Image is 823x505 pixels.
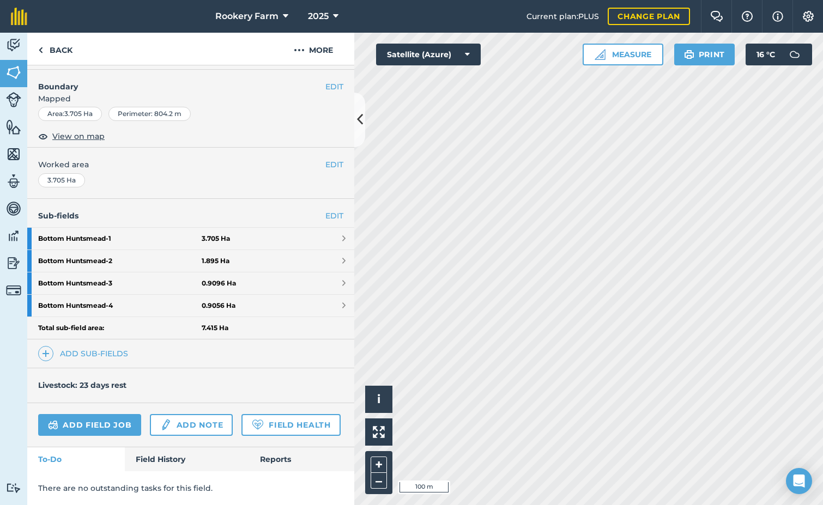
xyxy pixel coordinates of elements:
a: Add sub-fields [38,346,132,361]
span: 2025 [308,10,329,23]
button: i [365,386,392,413]
a: Field Health [241,414,340,436]
a: Reports [249,447,354,471]
a: EDIT [325,210,343,222]
img: svg+xml;base64,PD94bWwgdmVyc2lvbj0iMS4wIiBlbmNvZGluZz0idXRmLTgiPz4KPCEtLSBHZW5lcmF0b3I6IEFkb2JlIE... [6,92,21,107]
div: Perimeter : 804.2 m [108,107,191,121]
img: svg+xml;base64,PHN2ZyB4bWxucz0iaHR0cDovL3d3dy53My5vcmcvMjAwMC9zdmciIHdpZHRoPSIxNCIgaGVpZ2h0PSIyNC... [42,347,50,360]
img: svg+xml;base64,PD94bWwgdmVyc2lvbj0iMS4wIiBlbmNvZGluZz0idXRmLTgiPz4KPCEtLSBHZW5lcmF0b3I6IEFkb2JlIE... [160,418,172,431]
button: + [371,457,387,473]
img: fieldmargin Logo [11,8,27,25]
span: Mapped [27,93,354,105]
a: Bottom Huntsmead-21.895 Ha [27,250,354,272]
strong: Total sub-field area: [38,324,202,332]
img: Ruler icon [595,49,606,60]
strong: 0.9096 Ha [202,279,236,288]
img: svg+xml;base64,PD94bWwgdmVyc2lvbj0iMS4wIiBlbmNvZGluZz0idXRmLTgiPz4KPCEtLSBHZW5lcmF0b3I6IEFkb2JlIE... [6,37,21,53]
img: svg+xml;base64,PD94bWwgdmVyc2lvbj0iMS4wIiBlbmNvZGluZz0idXRmLTgiPz4KPCEtLSBHZW5lcmF0b3I6IEFkb2JlIE... [6,173,21,190]
button: View on map [38,130,105,143]
strong: Bottom Huntsmead - 3 [38,272,202,294]
a: To-Do [27,447,125,471]
img: svg+xml;base64,PHN2ZyB4bWxucz0iaHR0cDovL3d3dy53My5vcmcvMjAwMC9zdmciIHdpZHRoPSIyMCIgaGVpZ2h0PSIyNC... [294,44,305,57]
strong: Bottom Huntsmead - 1 [38,228,202,250]
button: Measure [583,44,663,65]
strong: 1.895 Ha [202,257,229,265]
strong: Bottom Huntsmead - 4 [38,295,202,317]
a: Bottom Huntsmead-30.9096 Ha [27,272,354,294]
h4: Boundary [27,70,325,93]
button: – [371,473,387,489]
button: EDIT [325,159,343,171]
span: 16 ° C [757,44,775,65]
img: svg+xml;base64,PHN2ZyB4bWxucz0iaHR0cDovL3d3dy53My5vcmcvMjAwMC9zdmciIHdpZHRoPSI5IiBoZWlnaHQ9IjI0Ii... [38,44,43,57]
a: Change plan [608,8,690,25]
button: More [273,33,354,65]
img: A question mark icon [741,11,754,22]
a: Back [27,33,83,65]
button: Satellite (Azure) [376,44,481,65]
img: svg+xml;base64,PD94bWwgdmVyc2lvbj0iMS4wIiBlbmNvZGluZz0idXRmLTgiPz4KPCEtLSBHZW5lcmF0b3I6IEFkb2JlIE... [6,283,21,298]
a: Add note [150,414,233,436]
span: i [377,392,380,406]
button: 16 °C [746,44,812,65]
strong: 7.415 Ha [202,324,228,332]
img: Four arrows, one pointing top left, one top right, one bottom right and the last bottom left [373,426,385,438]
a: Field History [125,447,249,471]
img: svg+xml;base64,PHN2ZyB4bWxucz0iaHR0cDovL3d3dy53My5vcmcvMjAwMC9zdmciIHdpZHRoPSI1NiIgaGVpZ2h0PSI2MC... [6,119,21,135]
h4: Livestock: 23 days rest [38,380,126,390]
h4: Sub-fields [27,210,354,222]
button: EDIT [325,81,343,93]
img: A cog icon [802,11,815,22]
a: Add field job [38,414,141,436]
img: svg+xml;base64,PHN2ZyB4bWxucz0iaHR0cDovL3d3dy53My5vcmcvMjAwMC9zdmciIHdpZHRoPSIxOCIgaGVpZ2h0PSIyNC... [38,130,48,143]
p: There are no outstanding tasks for this field. [38,482,343,494]
img: svg+xml;base64,PD94bWwgdmVyc2lvbj0iMS4wIiBlbmNvZGluZz0idXRmLTgiPz4KPCEtLSBHZW5lcmF0b3I6IEFkb2JlIE... [6,200,21,217]
img: svg+xml;base64,PHN2ZyB4bWxucz0iaHR0cDovL3d3dy53My5vcmcvMjAwMC9zdmciIHdpZHRoPSI1NiIgaGVpZ2h0PSI2MC... [6,64,21,81]
strong: 0.9056 Ha [202,301,235,310]
div: Open Intercom Messenger [786,468,812,494]
img: svg+xml;base64,PD94bWwgdmVyc2lvbj0iMS4wIiBlbmNvZGluZz0idXRmLTgiPz4KPCEtLSBHZW5lcmF0b3I6IEFkb2JlIE... [48,418,58,431]
img: svg+xml;base64,PD94bWwgdmVyc2lvbj0iMS4wIiBlbmNvZGluZz0idXRmLTgiPz4KPCEtLSBHZW5lcmF0b3I6IEFkb2JlIE... [784,44,806,65]
span: View on map [52,130,105,142]
button: Print [674,44,735,65]
img: svg+xml;base64,PD94bWwgdmVyc2lvbj0iMS4wIiBlbmNvZGluZz0idXRmLTgiPz4KPCEtLSBHZW5lcmF0b3I6IEFkb2JlIE... [6,483,21,493]
img: svg+xml;base64,PHN2ZyB4bWxucz0iaHR0cDovL3d3dy53My5vcmcvMjAwMC9zdmciIHdpZHRoPSIxOSIgaGVpZ2h0PSIyNC... [684,48,694,61]
img: svg+xml;base64,PHN2ZyB4bWxucz0iaHR0cDovL3d3dy53My5vcmcvMjAwMC9zdmciIHdpZHRoPSIxNyIgaGVpZ2h0PSIxNy... [772,10,783,23]
img: Two speech bubbles overlapping with the left bubble in the forefront [710,11,723,22]
img: svg+xml;base64,PD94bWwgdmVyc2lvbj0iMS4wIiBlbmNvZGluZz0idXRmLTgiPz4KPCEtLSBHZW5lcmF0b3I6IEFkb2JlIE... [6,228,21,244]
div: Area : 3.705 Ha [38,107,102,121]
img: svg+xml;base64,PHN2ZyB4bWxucz0iaHR0cDovL3d3dy53My5vcmcvMjAwMC9zdmciIHdpZHRoPSI1NiIgaGVpZ2h0PSI2MC... [6,146,21,162]
span: Worked area [38,159,343,171]
img: svg+xml;base64,PD94bWwgdmVyc2lvbj0iMS4wIiBlbmNvZGluZz0idXRmLTgiPz4KPCEtLSBHZW5lcmF0b3I6IEFkb2JlIE... [6,255,21,271]
strong: Bottom Huntsmead - 2 [38,250,202,272]
div: 3.705 Ha [38,173,85,187]
span: Current plan : PLUS [527,10,599,22]
strong: 3.705 Ha [202,234,230,243]
a: Bottom Huntsmead-13.705 Ha [27,228,354,250]
span: Rookery Farm [215,10,279,23]
a: Bottom Huntsmead-40.9056 Ha [27,295,354,317]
